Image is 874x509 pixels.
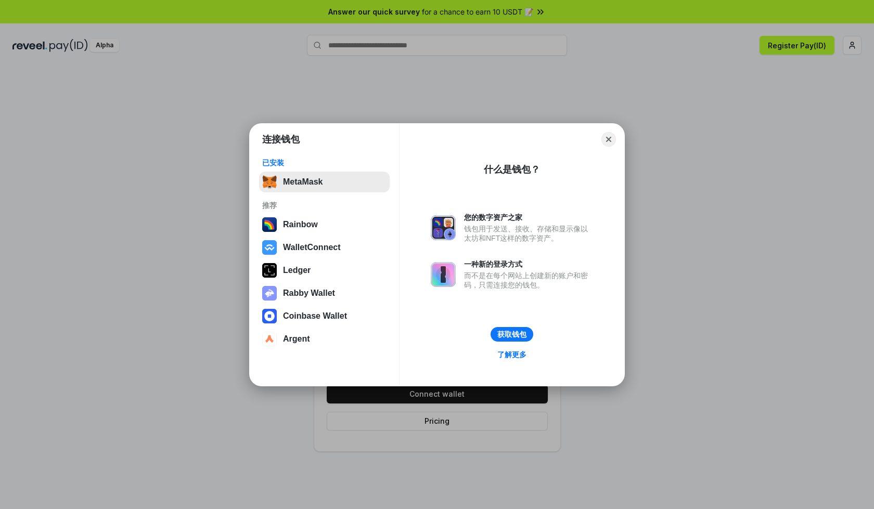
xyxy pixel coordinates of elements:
[259,283,390,304] button: Rabby Wallet
[262,201,387,210] div: 推荐
[262,175,277,189] img: svg+xml,%3Csvg%20fill%3D%22none%22%20height%3D%2233%22%20viewBox%3D%220%200%2035%2033%22%20width%...
[262,286,277,301] img: svg+xml,%3Csvg%20xmlns%3D%22http%3A%2F%2Fwww.w3.org%2F2000%2Fsvg%22%20fill%3D%22none%22%20viewBox...
[283,220,318,229] div: Rainbow
[262,309,277,323] img: svg+xml,%3Csvg%20width%3D%2228%22%20height%3D%2228%22%20viewBox%3D%220%200%2028%2028%22%20fill%3D...
[491,327,533,342] button: 获取钱包
[262,263,277,278] img: svg+xml,%3Csvg%20xmlns%3D%22http%3A%2F%2Fwww.w3.org%2F2000%2Fsvg%22%20width%3D%2228%22%20height%3...
[262,158,387,167] div: 已安装
[259,237,390,258] button: WalletConnect
[262,332,277,346] img: svg+xml,%3Csvg%20width%3D%2228%22%20height%3D%2228%22%20viewBox%3D%220%200%2028%2028%22%20fill%3D...
[431,215,456,240] img: svg+xml,%3Csvg%20xmlns%3D%22http%3A%2F%2Fwww.w3.org%2F2000%2Fsvg%22%20fill%3D%22none%22%20viewBox...
[497,330,526,339] div: 获取钱包
[259,306,390,327] button: Coinbase Wallet
[262,217,277,232] img: svg+xml,%3Csvg%20width%3D%22120%22%20height%3D%22120%22%20viewBox%3D%220%200%20120%20120%22%20fil...
[259,329,390,349] button: Argent
[262,133,300,146] h1: 连接钱包
[464,271,593,290] div: 而不是在每个网站上创建新的账户和密码，只需连接您的钱包。
[283,334,310,344] div: Argent
[283,311,347,321] div: Coinbase Wallet
[464,224,593,243] div: 钱包用于发送、接收、存储和显示像以太坊和NFT这样的数字资产。
[259,172,390,192] button: MetaMask
[497,350,526,359] div: 了解更多
[464,259,593,269] div: 一种新的登录方式
[262,240,277,255] img: svg+xml,%3Csvg%20width%3D%2228%22%20height%3D%2228%22%20viewBox%3D%220%200%2028%2028%22%20fill%3D...
[283,177,323,187] div: MetaMask
[283,243,341,252] div: WalletConnect
[601,132,616,147] button: Close
[431,262,456,287] img: svg+xml,%3Csvg%20xmlns%3D%22http%3A%2F%2Fwww.w3.org%2F2000%2Fsvg%22%20fill%3D%22none%22%20viewBox...
[283,289,335,298] div: Rabby Wallet
[484,163,540,176] div: 什么是钱包？
[259,214,390,235] button: Rainbow
[259,260,390,281] button: Ledger
[283,266,311,275] div: Ledger
[464,213,593,222] div: 您的数字资产之家
[491,348,533,361] a: 了解更多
